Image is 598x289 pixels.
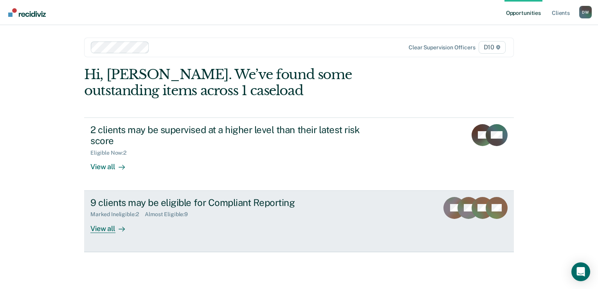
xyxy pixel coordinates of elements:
div: 2 clients may be supervised at a higher level than their latest risk score [90,124,365,147]
div: Clear supervision officers [409,44,475,51]
div: View all [90,156,134,172]
div: 9 clients may be eligible for Compliant Reporting [90,197,365,208]
div: Marked Ineligible : 2 [90,211,145,218]
img: Recidiviz [8,8,46,17]
button: Profile dropdown button [579,6,592,18]
div: Eligible Now : 2 [90,150,133,156]
a: 9 clients may be eligible for Compliant ReportingMarked Ineligible:2Almost Eligible:9View all [84,191,514,252]
div: Almost Eligible : 9 [145,211,194,218]
div: Open Intercom Messenger [571,262,590,281]
div: D W [579,6,592,18]
a: 2 clients may be supervised at a higher level than their latest risk scoreEligible Now:2View all [84,117,514,191]
div: View all [90,218,134,233]
div: Hi, [PERSON_NAME]. We’ve found some outstanding items across 1 caseload [84,67,428,99]
span: D10 [479,41,506,54]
